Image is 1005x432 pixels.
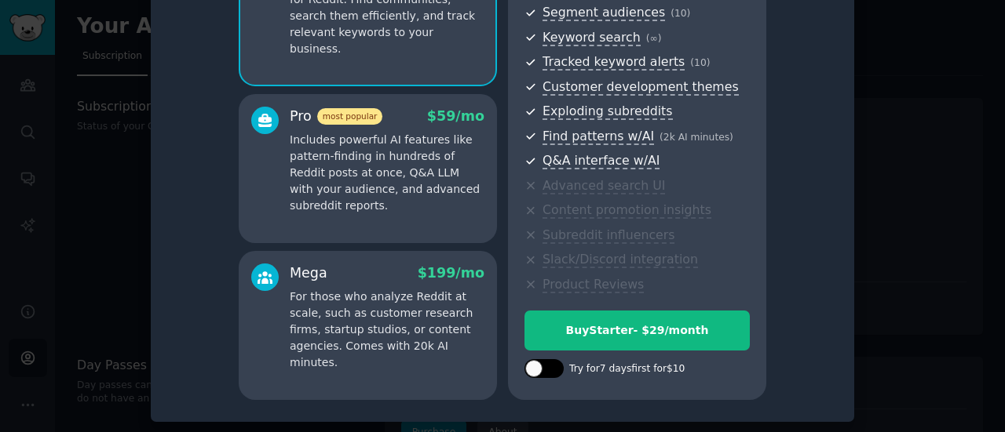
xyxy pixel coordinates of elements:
[543,153,660,169] span: Q&A interface w/AI
[543,30,641,46] span: Keyword search
[418,265,484,281] span: $ 199 /mo
[543,227,674,244] span: Subreddit influencers
[543,129,654,145] span: Find patterns w/AI
[543,103,672,120] span: Exploding subreddits
[543,54,685,71] span: Tracked keyword alerts
[671,8,690,19] span: ( 10 )
[524,310,750,350] button: BuyStarter- $29/month
[646,33,662,44] span: ( ∞ )
[543,5,665,21] span: Segment audiences
[543,178,665,194] span: Advanced search UI
[525,322,749,339] div: Buy Starter - $ 29 /month
[660,132,733,143] span: ( 2k AI minutes )
[543,252,698,268] span: Slack/Discord integration
[569,362,685,376] div: Try for 7 days first for $10
[290,263,327,283] div: Mega
[427,108,484,124] span: $ 59 /mo
[543,79,739,96] span: Customer development themes
[290,289,484,371] p: For those who analyze Reddit at scale, such as customer research firms, startup studios, or conte...
[290,107,382,126] div: Pro
[543,277,644,293] span: Product Reviews
[690,57,710,68] span: ( 10 )
[290,132,484,214] p: Includes powerful AI features like pattern-finding in hundreds of Reddit posts at once, Q&A LLM w...
[543,202,711,219] span: Content promotion insights
[317,108,383,125] span: most popular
